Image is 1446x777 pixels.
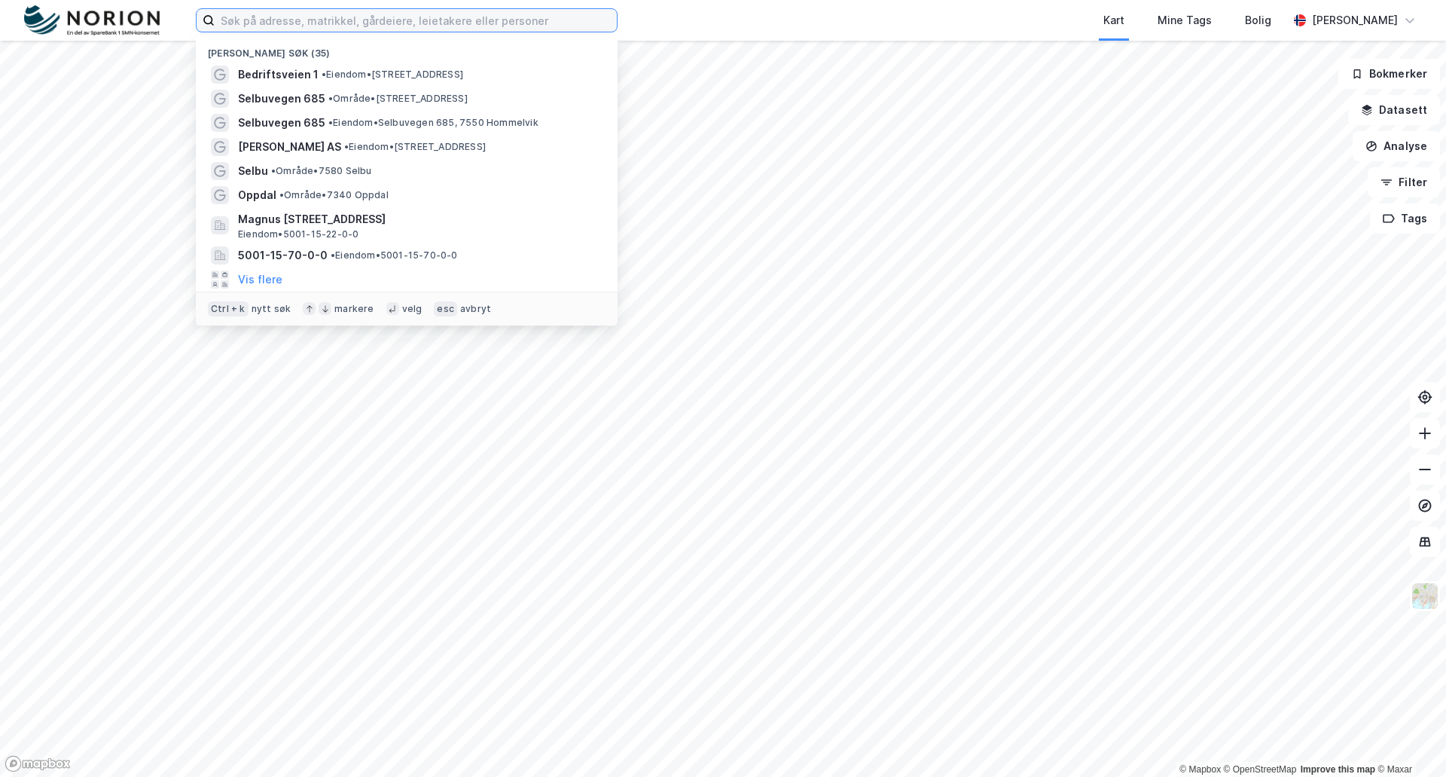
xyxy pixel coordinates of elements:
a: Mapbox [1179,764,1221,775]
iframe: Chat Widget [1371,705,1446,777]
span: • [328,93,333,104]
span: Område • 7340 Oppdal [279,189,389,201]
span: Eiendom • 5001-15-22-0-0 [238,228,358,240]
span: Eiendom • [STREET_ADDRESS] [322,69,463,81]
span: Selbuvegen 685 [238,90,325,108]
button: Analyse [1353,131,1440,161]
span: • [322,69,326,80]
img: norion-logo.80e7a08dc31c2e691866.png [24,5,160,36]
div: Ctrl + k [208,301,249,317]
span: • [279,189,284,200]
span: 5001-15-70-0-0 [238,246,328,265]
div: esc [434,301,457,317]
button: Datasett [1348,95,1440,125]
span: Magnus [STREET_ADDRESS] [238,210,599,228]
div: Kart [1103,11,1124,29]
span: Eiendom • Selbuvegen 685, 7550 Hommelvik [328,117,538,129]
div: [PERSON_NAME] [1312,11,1398,29]
span: Oppdal [238,186,276,204]
span: [PERSON_NAME] AS [238,138,341,156]
a: OpenStreetMap [1224,764,1297,775]
img: Z [1411,582,1439,610]
span: Selbuvegen 685 [238,114,325,132]
button: Bokmerker [1338,59,1440,89]
span: • [344,141,349,152]
button: Tags [1370,203,1440,234]
button: Filter [1368,167,1440,197]
a: Mapbox homepage [5,755,71,772]
span: Selbu [238,162,268,180]
span: • [328,117,333,128]
div: nytt søk [252,303,291,315]
span: Bedriftsveien 1 [238,66,319,84]
div: avbryt [460,303,491,315]
span: Eiendom • 5001-15-70-0-0 [331,249,458,262]
span: Eiendom • [STREET_ADDRESS] [344,141,486,153]
input: Søk på adresse, matrikkel, gårdeiere, leietakere eller personer [215,9,617,32]
div: Mine Tags [1158,11,1212,29]
a: Improve this map [1301,764,1375,775]
div: velg [402,303,423,315]
span: Område • 7580 Selbu [271,165,372,177]
div: Bolig [1245,11,1271,29]
span: Område • [STREET_ADDRESS] [328,93,468,105]
div: [PERSON_NAME] søk (35) [196,35,618,63]
span: • [271,165,276,176]
span: • [331,249,335,261]
div: markere [334,303,374,315]
button: Vis flere [238,271,282,289]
